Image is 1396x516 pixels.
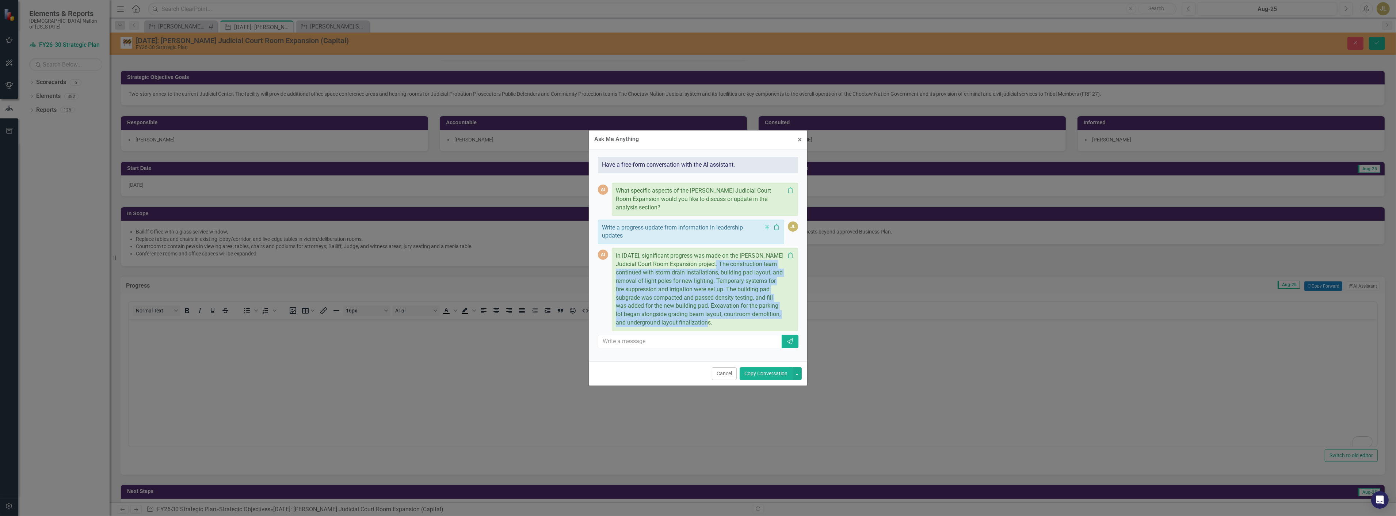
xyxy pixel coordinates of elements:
[594,136,639,143] div: Ask Me Anything
[598,185,608,195] div: AI
[598,250,608,260] div: AI
[598,335,782,348] input: Write a message
[616,252,785,327] p: In [DATE], significant progress was made on the [PERSON_NAME] Judicial Court Room Expansion proje...
[740,367,792,380] button: Copy Conversation
[788,221,798,232] div: JL
[616,187,785,212] p: What specific aspects of the [PERSON_NAME] Judicial Court Room Expansion would you like to discus...
[602,224,763,240] p: Write a progress update from information in leadership updates
[798,135,802,144] span: ×
[1371,491,1389,509] div: Open Intercom Messenger
[598,157,798,173] div: Have a free-form conversation with the AI assistant.
[712,367,737,380] button: Cancel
